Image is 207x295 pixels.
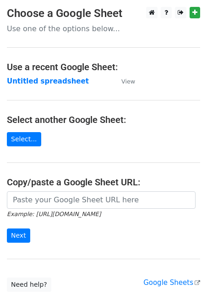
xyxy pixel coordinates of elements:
h3: Choose a Google Sheet [7,7,200,20]
input: Next [7,228,30,243]
h4: Use a recent Google Sheet: [7,61,200,72]
small: View [121,78,135,85]
small: Example: [URL][DOMAIN_NAME] [7,211,101,217]
a: Need help? [7,278,51,292]
a: Google Sheets [143,278,200,287]
a: Untitled spreadsheet [7,77,89,85]
p: Use one of the options below... [7,24,200,33]
input: Paste your Google Sheet URL here [7,191,196,209]
a: View [112,77,135,85]
a: Select... [7,132,41,146]
h4: Copy/paste a Google Sheet URL: [7,177,200,188]
h4: Select another Google Sheet: [7,114,200,125]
